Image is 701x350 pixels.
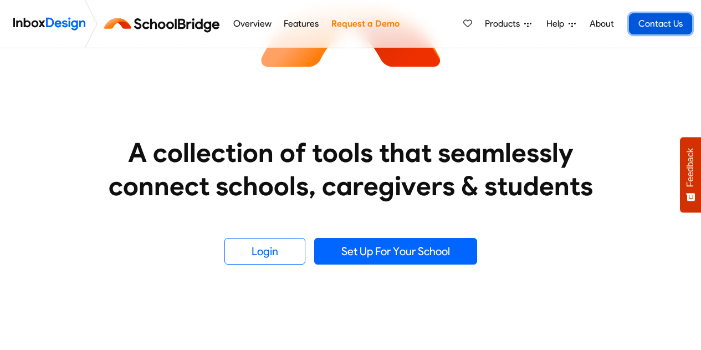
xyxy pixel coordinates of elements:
span: Products [485,17,524,31]
a: Request a Demo [328,13,402,35]
span: Feedback [685,148,695,187]
a: Overview [230,13,274,35]
heading: A collection of tools that seamlessly connect schools, caregivers & students [88,136,614,202]
span: Help [546,17,569,31]
a: Login [224,238,305,265]
a: Features [281,13,322,35]
a: Products [480,13,536,35]
img: schoolbridge logo [102,11,227,37]
a: Set Up For Your School [314,238,477,265]
a: Contact Us [629,13,692,34]
a: About [586,13,617,35]
a: Help [542,13,580,35]
button: Feedback - Show survey [680,137,701,212]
